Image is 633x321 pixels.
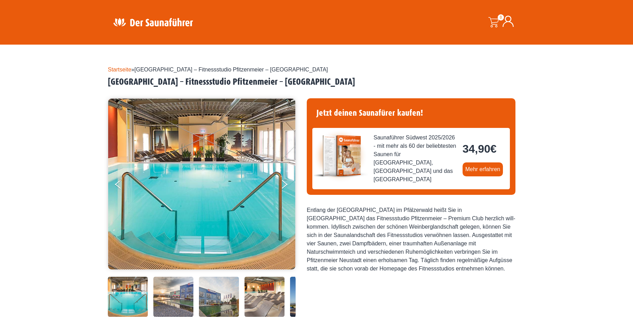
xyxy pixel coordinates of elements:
span: 0 [498,14,504,21]
div: Entlang der [GEOGRAPHIC_DATA] im Pfälzerwald heißt Sie in [GEOGRAPHIC_DATA] das Fitnessstudio Pfi... [307,206,515,273]
span: [GEOGRAPHIC_DATA] – Fitnessstudio Pfitzenmeier – [GEOGRAPHIC_DATA] [135,67,328,72]
span: » [108,67,328,72]
button: Next [280,177,298,194]
button: Previous [115,177,133,194]
img: der-saunafuehrer-2025-suedwest.jpg [312,128,368,184]
a: Mehr erfahren [463,162,503,176]
span: € [490,143,497,155]
h4: Jetzt deinen Saunafürer kaufen! [312,104,510,122]
h2: [GEOGRAPHIC_DATA] – Fitnessstudio Pfitzenmeier – [GEOGRAPHIC_DATA] [108,77,525,87]
span: Saunaführer Südwest 2025/2026 - mit mehr als 60 der beliebtesten Saunen für [GEOGRAPHIC_DATA], [G... [374,133,457,184]
a: Startseite [108,67,131,72]
bdi: 34,90 [463,143,497,155]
